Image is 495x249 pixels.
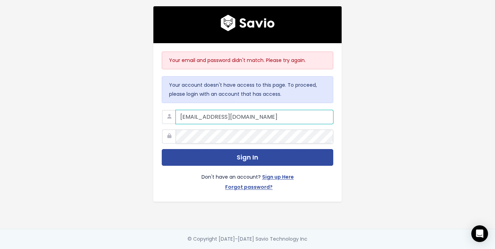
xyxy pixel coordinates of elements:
[169,56,326,65] p: Your email and password didn't match. Please try again.
[162,149,333,166] button: Sign In
[188,235,307,243] div: © Copyright [DATE]-[DATE] Savio Technology Inc
[221,15,275,31] img: logo600x187.a314fd40982d.png
[225,183,273,193] a: Forgot password?
[162,166,333,193] div: Don't have an account?
[262,173,294,183] a: Sign up Here
[471,225,488,242] div: Open Intercom Messenger
[176,110,333,124] input: Your Work Email Address
[169,81,326,98] p: Your account doesn't have access to this page. To proceed, please login with an account that has ...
